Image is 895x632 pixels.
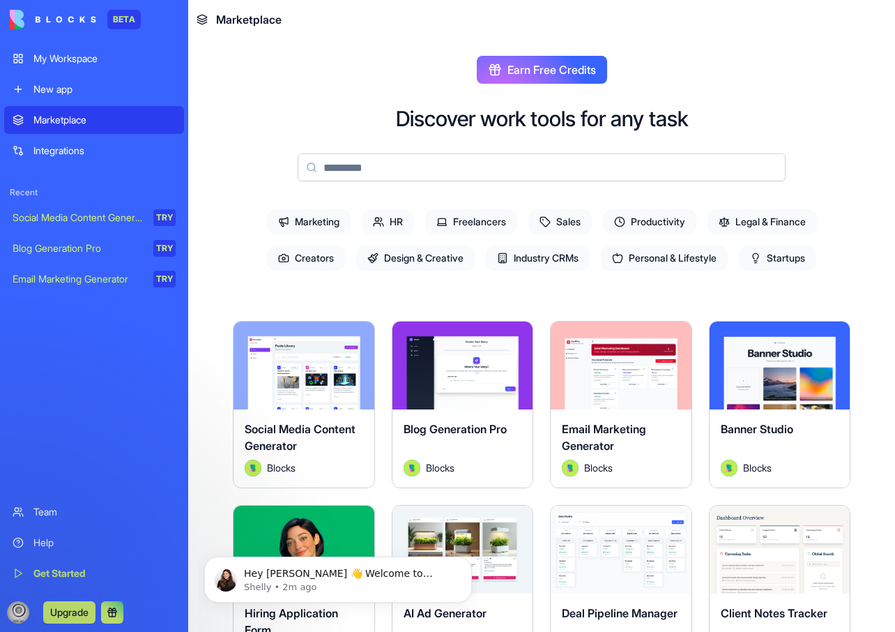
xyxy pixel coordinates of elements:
[199,527,477,625] iframe: Intercom notifications message
[4,45,184,73] a: My Workspace
[4,75,184,103] a: New app
[267,460,296,475] span: Blocks
[4,529,184,557] a: Help
[13,211,144,225] div: Social Media Content Generator
[216,11,282,28] span: Marketplace
[528,209,592,234] span: Sales
[709,321,851,488] a: Banner StudioAvatarBlocks
[107,10,141,29] div: BETA
[13,272,144,286] div: Email Marketing Generator
[33,536,176,550] div: Help
[404,422,507,436] span: Blog Generation Pro
[43,601,95,624] button: Upgrade
[562,606,678,620] span: Deal Pipeline Manager
[4,234,184,262] a: Blog Generation ProTRY
[233,321,375,488] a: Social Media Content GeneratorAvatarBlocks
[245,460,261,476] img: Avatar
[43,605,95,619] a: Upgrade
[33,82,176,96] div: New app
[584,460,613,475] span: Blocks
[4,265,184,293] a: Email Marketing GeneratorTRY
[4,498,184,526] a: Team
[356,246,475,271] span: Design & Creative
[153,209,176,226] div: TRY
[477,56,607,84] button: Earn Free Credits
[392,321,534,488] a: Blog Generation ProAvatarBlocks
[245,422,355,453] span: Social Media Content Generator
[562,460,579,476] img: Avatar
[267,246,345,271] span: Creators
[10,10,141,29] a: BETA
[13,241,144,255] div: Blog Generation Pro
[33,566,176,580] div: Get Started
[33,505,176,519] div: Team
[425,209,517,234] span: Freelancers
[603,209,696,234] span: Productivity
[153,271,176,287] div: TRY
[4,106,184,134] a: Marketplace
[4,187,184,198] span: Recent
[33,144,176,158] div: Integrations
[739,246,816,271] span: Startups
[4,204,184,232] a: Social Media Content GeneratorTRY
[707,209,817,234] span: Legal & Finance
[4,559,184,587] a: Get Started
[721,460,737,476] img: Avatar
[601,246,728,271] span: Personal & Lifestyle
[7,601,29,624] img: ACg8ocKvD6ozam5HjbbIFlmBpilAJffE4uoEDzu_8ZLLjUR2SIzP8SsO=s96-c
[562,422,646,453] span: Email Marketing Generator
[362,209,414,234] span: HR
[743,460,772,475] span: Blocks
[426,460,454,475] span: Blocks
[721,606,827,620] span: Client Notes Tracker
[267,209,351,234] span: Marketing
[153,240,176,257] div: TRY
[550,321,692,488] a: Email Marketing GeneratorAvatarBlocks
[33,52,176,66] div: My Workspace
[4,137,184,165] a: Integrations
[33,113,176,127] div: Marketplace
[507,61,596,78] span: Earn Free Credits
[404,460,420,476] img: Avatar
[10,10,96,29] img: logo
[721,422,793,436] span: Banner Studio
[396,106,688,131] h2: Discover work tools for any task
[486,246,590,271] span: Industry CRMs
